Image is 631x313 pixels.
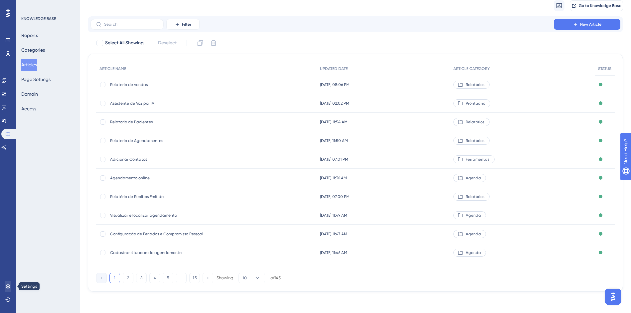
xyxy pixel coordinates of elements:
[453,66,490,71] span: ARTICLE CATEGORY
[320,250,347,255] span: [DATE] 11:46 AM
[166,19,200,30] button: Filter
[158,39,177,47] span: Deselect
[110,250,217,255] span: Cadastrar situacao de agendamento
[466,119,485,125] span: Relatórios
[163,273,173,283] button: 5
[466,101,485,106] span: Prontuário
[123,273,133,283] button: 2
[104,22,158,27] input: Search
[270,275,281,281] div: of 145
[466,194,485,199] span: Relatórios
[320,138,348,143] span: [DATE] 11:50 AM
[110,101,217,106] span: Assistente de Voz por IA
[21,88,38,100] button: Domain
[110,194,217,199] span: Relatório de Recibos Emitidos
[21,16,56,21] div: KNOWLEDGE BASE
[320,66,348,71] span: UPDATED DATE
[105,39,144,47] span: Select All Showing
[579,3,621,8] span: Go to Knowledge Base
[320,194,350,199] span: [DATE] 07:00 PM
[466,213,481,218] span: Agenda
[110,82,217,87] span: Relatorio de vendas
[598,66,611,71] span: STATUS
[570,0,623,11] button: Go to Knowledge Base
[554,19,620,30] button: New Article
[238,273,265,283] button: 10
[320,119,348,125] span: [DATE] 11:54 AM
[466,231,481,237] span: Agenda
[603,287,623,307] iframe: UserGuiding AI Assistant Launcher
[110,175,217,181] span: Agendamento online
[466,157,490,162] span: Ferramentas
[110,231,217,237] span: Configuração de Feriados e Compromisso Pessoal
[320,213,347,218] span: [DATE] 11:49 AM
[149,273,160,283] button: 4
[136,273,147,283] button: 3
[109,273,120,283] button: 1
[320,175,347,181] span: [DATE] 11:36 AM
[110,157,217,162] span: Adicionar Contatos
[189,273,200,283] button: 15
[110,138,217,143] span: Relatorio de Agendamentos
[152,37,183,49] button: Deselect
[466,138,485,143] span: Relatórios
[320,231,347,237] span: [DATE] 11:47 AM
[466,175,481,181] span: Agenda
[21,44,45,56] button: Categories
[320,157,348,162] span: [DATE] 07:01 PM
[21,59,37,71] button: Articles
[320,101,349,106] span: [DATE] 02:02 PM
[243,275,247,281] span: 10
[466,250,481,255] span: Agenda
[110,119,217,125] span: Relatorio de Pacientes
[21,103,36,115] button: Access
[466,82,485,87] span: Relatórios
[580,22,601,27] span: New Article
[99,66,126,71] span: ARTICLE NAME
[176,273,187,283] button: ⋯
[320,82,350,87] span: [DATE] 08:06 PM
[217,275,233,281] div: Showing
[182,22,191,27] span: Filter
[21,73,51,85] button: Page Settings
[21,29,38,41] button: Reports
[110,213,217,218] span: Visualizar e localizar agendamento
[16,2,42,10] span: Need Help?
